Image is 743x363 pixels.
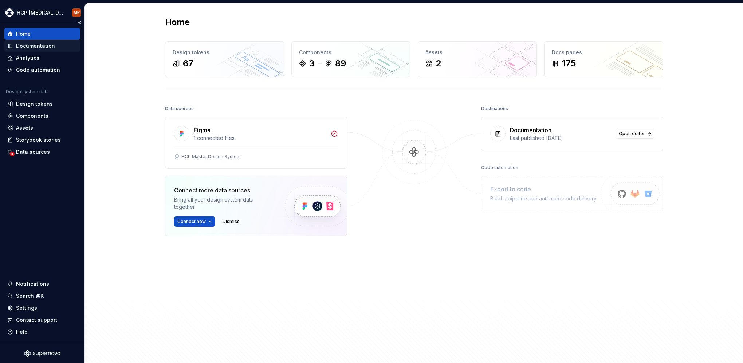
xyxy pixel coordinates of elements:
[165,104,194,114] div: Data sources
[165,117,347,169] a: Figma1 connected filesHCP Master Design System
[4,110,80,122] a: Components
[16,66,60,74] div: Code automation
[510,134,611,142] div: Last published [DATE]
[418,41,537,77] a: Assets2
[552,49,656,56] div: Docs pages
[74,10,80,16] div: MK
[165,16,190,28] h2: Home
[335,58,346,69] div: 89
[16,100,53,108] div: Design tokens
[4,314,80,326] button: Contact support
[16,328,28,336] div: Help
[194,134,326,142] div: 1 connected files
[436,58,441,69] div: 2
[4,290,80,302] button: Search ⌘K
[24,350,60,357] svg: Supernova Logo
[562,58,576,69] div: 175
[544,41,663,77] a: Docs pages175
[425,49,529,56] div: Assets
[16,280,49,288] div: Notifications
[4,146,80,158] a: Data sources
[16,148,50,156] div: Data sources
[174,186,272,195] div: Connect more data sources
[490,185,597,194] div: Export to code
[16,112,48,120] div: Components
[16,30,31,38] div: Home
[481,104,508,114] div: Destinations
[194,126,211,134] div: Figma
[1,5,83,20] button: HCP [MEDICAL_DATA]MK
[299,49,403,56] div: Components
[6,89,49,95] div: Design system data
[4,64,80,76] a: Code automation
[490,195,597,202] div: Build a pipeline and automate code delivery.
[4,52,80,64] a: Analytics
[16,292,44,300] div: Search ⌘K
[16,316,57,324] div: Contact support
[16,304,37,312] div: Settings
[4,40,80,52] a: Documentation
[16,54,39,62] div: Analytics
[291,41,410,77] a: Components389
[619,131,645,137] span: Open editor
[309,58,315,69] div: 3
[165,41,284,77] a: Design tokens67
[481,163,518,173] div: Code automation
[4,28,80,40] a: Home
[74,17,84,27] button: Collapse sidebar
[4,278,80,290] button: Notifications
[173,49,276,56] div: Design tokens
[174,196,272,211] div: Bring all your design system data together.
[177,219,206,225] span: Connect new
[16,124,33,132] div: Assets
[16,136,61,144] div: Storybook stories
[181,154,241,160] div: HCP Master Design System
[4,134,80,146] a: Storybook stories
[174,216,215,227] button: Connect new
[510,126,551,134] div: Documentation
[16,42,55,50] div: Documentation
[5,8,14,17] img: 317a9594-9ec3-41ad-b59a-e557b98ff41d.png
[17,9,63,16] div: HCP [MEDICAL_DATA]
[4,98,80,110] a: Design tokens
[223,219,240,225] span: Dismiss
[183,58,193,69] div: 67
[4,326,80,338] button: Help
[4,302,80,314] a: Settings
[4,122,80,134] a: Assets
[219,216,243,227] button: Dismiss
[616,129,654,139] a: Open editor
